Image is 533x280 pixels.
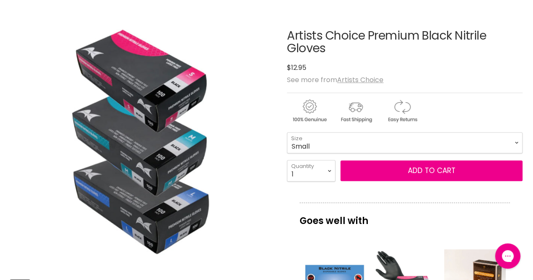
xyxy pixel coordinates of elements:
iframe: Gorgias live chat messenger [491,240,525,272]
span: Add to cart [408,165,455,176]
select: Quantity [287,160,335,181]
span: See more from [287,75,383,85]
button: Add to cart [340,160,522,181]
div: Artists Choice Premium Black Nitrile Gloves image. Click or Scroll to Zoom. [11,8,274,272]
span: $12.95 [287,63,306,72]
h1: Artists Choice Premium Black Nitrile Gloves [287,29,522,56]
a: Artists Choice [337,75,383,85]
p: Goes well with [300,203,510,230]
img: shipping.gif [333,98,378,124]
img: returns.gif [380,98,424,124]
img: genuine.gif [287,98,332,124]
